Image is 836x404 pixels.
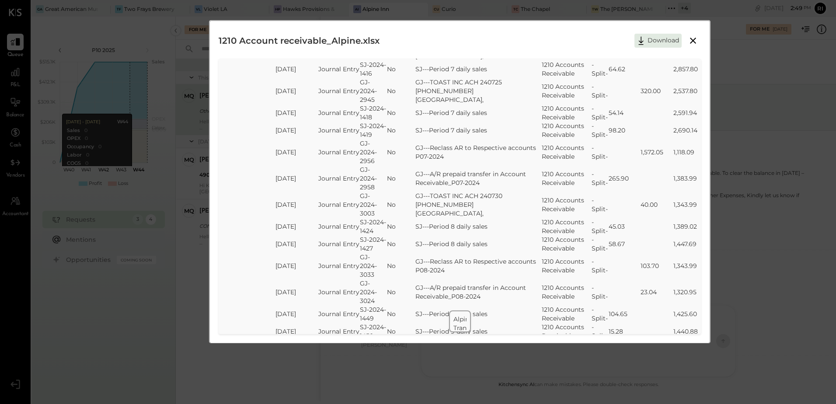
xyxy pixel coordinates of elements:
[542,78,592,104] td: 1210 Accounts Receivable
[673,235,699,253] td: 1,447.69
[275,305,318,323] td: [DATE]
[360,305,387,323] td: SJ-2024-1449
[542,235,592,253] td: 1210 Accounts Receivable
[360,104,387,122] td: SJ-2024-1418
[592,165,609,192] td: -Split-
[542,305,592,323] td: 1210 Accounts Receivable
[387,218,397,235] td: No
[387,165,397,192] td: No
[318,104,360,122] td: Journal Entry
[542,104,592,122] td: 1210 Accounts Receivable
[542,192,592,218] td: 1210 Accounts Receivable
[592,253,609,279] td: -Split-
[609,122,641,139] td: 98.20
[275,165,318,192] td: [DATE]
[275,279,318,305] td: [DATE]
[453,324,807,332] td: Transaction Report
[592,104,609,122] td: -Split-
[387,253,397,279] td: No
[609,305,641,323] td: 104.65
[415,218,542,235] td: SJ---Period 8 daily sales
[387,235,397,253] td: No
[592,218,609,235] td: -Split-
[641,139,673,165] td: 1,572.05
[542,279,592,305] td: 1210 Accounts Receivable
[387,122,397,139] td: No
[453,315,807,324] td: Alpine Inn
[387,78,397,104] td: No
[641,192,673,218] td: 40.00
[542,218,592,235] td: 1210 Accounts Receivable
[275,122,318,139] td: [DATE]
[592,60,609,78] td: -Split-
[673,104,699,122] td: 2,591.94
[415,165,542,192] td: GJ---A/R prepaid transfer in Account Receivable_P07-2024
[275,139,318,165] td: [DATE]
[275,60,318,78] td: [DATE]
[360,60,387,78] td: SJ-2024-1416
[415,104,542,122] td: SJ---Period 7 daily sales
[641,78,673,104] td: 320.00
[318,192,360,218] td: Journal Entry
[360,78,387,104] td: GJ-2024-2945
[542,139,592,165] td: 1210 Accounts Receivable
[318,279,360,305] td: Journal Entry
[673,122,699,139] td: 2,690.14
[592,279,609,305] td: -Split-
[673,218,699,235] td: 1,389.02
[415,78,542,104] td: GJ---TOAST INC ACH 240725 [PHONE_NUMBER] [GEOGRAPHIC_DATA],
[542,253,592,279] td: 1210 Accounts Receivable
[219,30,380,52] h2: 1210 Account receivable_Alpine.xlsx
[275,253,318,279] td: [DATE]
[609,218,641,235] td: 45.03
[415,192,542,218] td: GJ---TOAST INC ACH 240730 [PHONE_NUMBER] [GEOGRAPHIC_DATA],
[318,60,360,78] td: Journal Entry
[673,78,699,104] td: 2,537.80
[275,235,318,253] td: [DATE]
[542,60,592,78] td: 1210 Accounts Receivable
[360,165,387,192] td: GJ-2024-2958
[387,104,397,122] td: No
[318,253,360,279] td: Journal Entry
[592,192,609,218] td: -Split-
[318,218,360,235] td: Journal Entry
[415,235,542,253] td: SJ---Period 8 daily sales
[592,235,609,253] td: -Split-
[592,78,609,104] td: -Split-
[542,122,592,139] td: 1210 Accounts Receivable
[360,218,387,235] td: SJ-2024-1424
[318,122,360,139] td: Journal Entry
[387,279,397,305] td: No
[673,139,699,165] td: 1,118.09
[641,279,673,305] td: 23.04
[592,305,609,323] td: -Split-
[275,104,318,122] td: [DATE]
[609,104,641,122] td: 54.14
[360,139,387,165] td: GJ-2024-2956
[275,218,318,235] td: [DATE]
[360,235,387,253] td: SJ-2024-1427
[634,34,682,48] button: Download
[673,60,699,78] td: 2,857.80
[415,122,542,139] td: SJ---Period 7 daily sales
[673,305,699,323] td: 1,425.60
[360,192,387,218] td: GJ-2024-3003
[415,305,542,323] td: SJ---Period 9 daily sales
[673,279,699,305] td: 1,320.95
[387,139,397,165] td: No
[387,305,397,323] td: No
[360,122,387,139] td: SJ-2024-1419
[318,305,360,323] td: Journal Entry
[415,60,542,78] td: SJ---Period 7 daily sales
[609,60,641,78] td: 64.62
[415,139,542,165] td: GJ---Reclass AR to Respective accounts P07-2024
[673,165,699,192] td: 1,383.99
[592,122,609,139] td: -Split-
[673,192,699,218] td: 1,343.99
[415,279,542,305] td: GJ---A/R prepaid transfer in Account Receivable_P08-2024
[275,192,318,218] td: [DATE]
[318,165,360,192] td: Journal Entry
[542,165,592,192] td: 1210 Accounts Receivable
[318,235,360,253] td: Journal Entry
[387,192,397,218] td: No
